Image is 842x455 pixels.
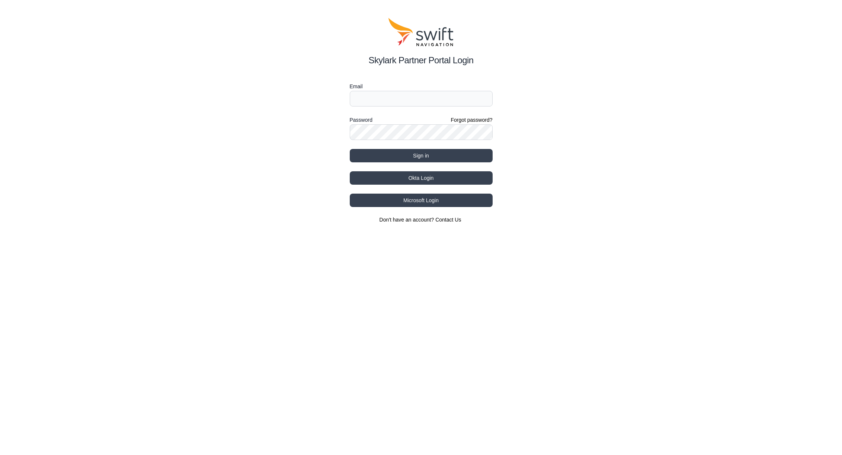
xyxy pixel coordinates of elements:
[451,116,492,124] a: Forgot password?
[350,216,493,223] section: Don't have an account?
[435,217,461,223] a: Contact Us
[350,54,493,67] h2: Skylark Partner Portal Login
[350,171,493,185] button: Okta Login
[350,149,493,162] button: Sign in
[350,194,493,207] button: Microsoft Login
[350,115,372,124] label: Password
[350,82,493,91] label: Email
